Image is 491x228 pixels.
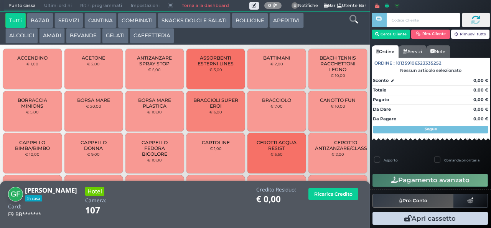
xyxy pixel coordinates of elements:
[232,13,268,28] button: BOLLICINE
[210,146,222,151] small: € 1,00
[8,204,21,210] h4: Card:
[270,104,283,108] small: € 7,00
[373,116,396,121] strong: Da Pagare
[54,13,83,28] button: SERVIZI
[202,140,230,145] span: CARTOLINE
[147,158,162,162] small: € 10,00
[269,13,303,28] button: APERITIVI
[292,2,298,9] span: 0
[473,107,488,112] strong: 0,00 €
[158,13,231,28] button: SNACKS DOLCI E SALATI
[193,55,239,67] span: ASSORBENTI ESTERNI LINES
[25,186,77,195] b: [PERSON_NAME]
[85,206,122,215] h1: 107
[209,67,222,72] small: € 3,00
[451,30,490,39] button: Rimuovi tutto
[10,97,55,109] span: BORRACCIA MINIONS
[473,97,488,102] strong: 0,00 €
[374,60,395,67] span: Ordine :
[102,28,129,43] button: GELATI
[8,187,23,202] img: Giuseppe Farruggio
[411,30,450,39] button: Rim. Cliente
[331,73,345,78] small: € 10,00
[254,140,300,151] span: CEROTTI ACQUA RESIST
[4,0,40,11] span: Punto cassa
[66,28,101,43] button: BEVANDE
[85,187,104,196] h3: Hotel
[373,87,386,93] strong: Totale
[130,28,174,43] button: CAFFETTERIA
[27,13,53,28] button: BAZAR
[5,13,26,28] button: Tutti
[384,158,398,163] label: Asporto
[132,140,178,157] span: CAPPELLO FEDORA BICOLORE
[25,195,42,201] span: In casa
[473,116,488,121] strong: 0,00 €
[268,3,271,8] b: 0
[40,0,76,11] span: Ultimi ordini
[147,110,162,114] small: € 10,00
[444,158,479,163] label: Comanda prioritaria
[262,97,291,103] span: BRACCIOLO
[373,77,389,84] strong: Sconto
[270,62,283,66] small: € 2,00
[193,97,239,109] span: BRACCIOLI SUPER EROI
[87,62,100,66] small: € 2,00
[372,30,410,39] button: Cerca Cliente
[209,110,222,114] small: € 6,00
[256,195,296,204] h1: € 0,00
[399,45,426,58] a: Servizi
[26,110,39,114] small: € 5,00
[396,60,442,67] span: 101359106323335252
[118,13,157,28] button: COMBINATI
[426,45,450,58] a: Note
[148,67,161,72] small: € 5,00
[132,97,178,109] span: BORSA MARE PLASTICA
[331,104,345,108] small: € 10,00
[373,97,389,102] strong: Pagato
[256,187,296,193] h4: Credito Residuo:
[10,140,55,151] span: CAPPELLO BIMBA/BIMBO
[127,0,164,11] span: Impostazioni
[372,194,454,208] button: Pre-Conto
[387,13,460,27] input: Codice Cliente
[372,174,488,187] button: Pagamento avanzato
[5,28,38,43] button: ALCOLICI
[425,126,437,131] strong: Segue
[373,107,391,112] strong: Da Dare
[17,55,48,61] span: ACCENDINO
[86,104,101,108] small: € 20,00
[39,28,65,43] button: AMARI
[308,188,358,200] button: Ricarica Credito
[26,62,38,66] small: € 1,00
[87,152,100,156] small: € 9,00
[85,198,107,203] h4: Camera:
[320,97,356,103] span: CANOTTO FUN
[263,55,290,61] span: BATTIMANI
[315,140,376,151] span: CEROTTO ANTIZANZARE/CLASSICO
[25,152,40,156] small: € 10,00
[77,97,110,103] span: BORSA MARE
[177,0,233,11] a: Torna alla dashboard
[315,55,361,72] span: BEACH TENNIS RACCHETTONI LEGNO
[82,55,105,61] span: ACETONE
[84,13,117,28] button: CANTINA
[270,152,283,156] small: € 5,50
[372,212,488,225] button: Apri cassetto
[372,68,490,73] div: Nessun articolo selezionato
[473,78,488,83] strong: 0,00 €
[76,0,126,11] span: Ritiri programmati
[132,55,178,67] span: ANTIZANZARE SPRAY STOP
[71,140,116,151] span: CAPPELLO DONNA
[473,87,488,93] strong: 0,00 €
[372,45,399,58] a: Ordine
[331,152,344,156] small: € 2,00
